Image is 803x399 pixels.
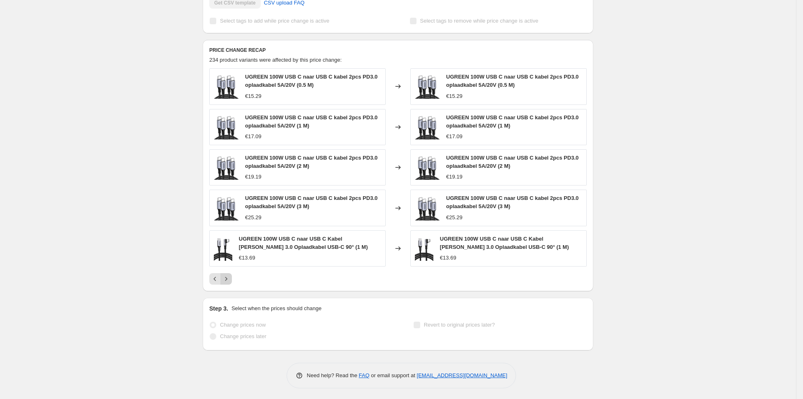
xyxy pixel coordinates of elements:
[446,173,463,181] div: €19.19
[446,74,579,88] span: UGREEN 100W USB C naar USB C kabel 2pcs PD3.0 oplaadkabel 5A/20V (0.5 M)
[220,273,232,285] button: Next
[245,92,261,100] div: €15.29
[209,273,232,285] nav: Pagination
[209,47,587,53] h6: PRICE CHANGE RECAP
[245,155,377,169] span: UGREEN 100W USB C naar USB C kabel 2pcs PD3.0 oplaadkabel 5A/20V (2 M)
[220,18,329,24] span: Select tags to add while price change is active
[446,132,463,141] div: €17.09
[220,333,266,339] span: Change prices later
[424,322,495,328] span: Revert to original prices later?
[420,18,539,24] span: Select tags to remove while price change is active
[239,236,368,250] span: UGREEN 100W USB C naar USB C Kabel [PERSON_NAME] 3.0 Oplaadkabel USB-C 90° (1 M)
[245,195,377,209] span: UGREEN 100W USB C naar USB C kabel 2pcs PD3.0 oplaadkabel 5A/20V (3 M)
[446,92,463,100] div: €15.29
[359,372,370,378] a: FAQ
[214,155,238,180] img: ugreen-100w-usb-c-naar-usb-c-kabel-2pcs-pd30-pps-usb-c-oplaadkabel-5a20v-compatibel-met-iphone-15...
[245,74,377,88] span: UGREEN 100W USB C naar USB C kabel 2pcs PD3.0 oplaadkabel 5A/20V (0.5 M)
[209,304,228,313] h2: Step 3.
[209,57,342,63] span: 234 product variants were affected by this price change:
[307,372,359,378] span: Need help? Read the
[245,173,261,181] div: €19.19
[220,322,266,328] span: Change prices now
[446,195,579,209] span: UGREEN 100W USB C naar USB C kabel 2pcs PD3.0 oplaadkabel 5A/20V (3 M)
[214,74,238,99] img: ugreen-100w-usb-c-naar-usb-c-kabel-2pcs-pd30-pps-usb-c-oplaadkabel-5a20v-compatibel-met-iphone-15...
[415,155,440,180] img: ugreen-100w-usb-c-naar-usb-c-kabel-2pcs-pd30-pps-usb-c-oplaadkabel-5a20v-compatibel-met-iphone-15...
[231,304,322,313] p: Select when the prices should change
[446,213,463,222] div: €25.29
[245,213,261,222] div: €25.29
[440,236,569,250] span: UGREEN 100W USB C naar USB C Kabel [PERSON_NAME] 3.0 Oplaadkabel USB-C 90° (1 M)
[370,372,417,378] span: or email support at
[446,155,579,169] span: UGREEN 100W USB C naar USB C kabel 2pcs PD3.0 oplaadkabel 5A/20V (2 M)
[214,115,238,139] img: ugreen-100w-usb-c-naar-usb-c-kabel-2pcs-pd30-pps-usb-c-oplaadkabel-5a20v-compatibel-met-iphone-15...
[446,114,579,129] span: UGREEN 100W USB C naar USB C kabel 2pcs PD3.0 oplaadkabel 5A/20V (1 M)
[415,196,440,220] img: ugreen-100w-usb-c-naar-usb-c-kabel-2pcs-pd30-pps-usb-c-oplaadkabel-5a20v-compatibel-met-iphone-15...
[209,273,221,285] button: Previous
[245,114,377,129] span: UGREEN 100W USB C naar USB C kabel 2pcs PD3.0 oplaadkabel 5A/20V (1 M)
[415,74,440,99] img: ugreen-100w-usb-c-naar-usb-c-kabel-2pcs-pd30-pps-usb-c-oplaadkabel-5a20v-compatibel-met-iphone-15...
[214,236,232,261] img: ugreen-100w-usb-c-naar-usb-c-kabel-hoek-pd-30-oplaadkabel-usb-c-900-2464866_80x.png
[214,196,238,220] img: ugreen-100w-usb-c-naar-usb-c-kabel-2pcs-pd30-pps-usb-c-oplaadkabel-5a20v-compatibel-met-iphone-15...
[415,115,440,139] img: ugreen-100w-usb-c-naar-usb-c-kabel-2pcs-pd30-pps-usb-c-oplaadkabel-5a20v-compatibel-met-iphone-15...
[417,372,507,378] a: [EMAIL_ADDRESS][DOMAIN_NAME]
[239,254,255,262] div: €13.69
[245,132,261,141] div: €17.09
[440,254,456,262] div: €13.69
[415,236,433,261] img: ugreen-100w-usb-c-naar-usb-c-kabel-hoek-pd-30-oplaadkabel-usb-c-900-2464866_80x.png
